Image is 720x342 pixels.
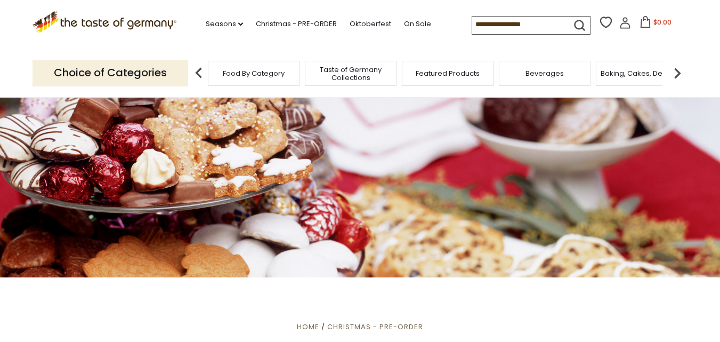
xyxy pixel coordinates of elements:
a: Beverages [525,69,564,77]
img: previous arrow [188,62,209,84]
a: Food By Category [223,69,285,77]
button: $0.00 [633,16,678,32]
span: $0.00 [653,18,672,27]
a: Oktoberfest [350,18,391,30]
a: Taste of Germany Collections [308,66,393,82]
p: Choice of Categories [33,60,188,86]
a: Christmas - PRE-ORDER [327,322,423,332]
a: Home [297,322,319,332]
a: Christmas - PRE-ORDER [256,18,337,30]
a: Baking, Cakes, Desserts [601,69,683,77]
img: next arrow [667,62,688,84]
a: Seasons [206,18,243,30]
a: Featured Products [416,69,480,77]
a: On Sale [404,18,431,30]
